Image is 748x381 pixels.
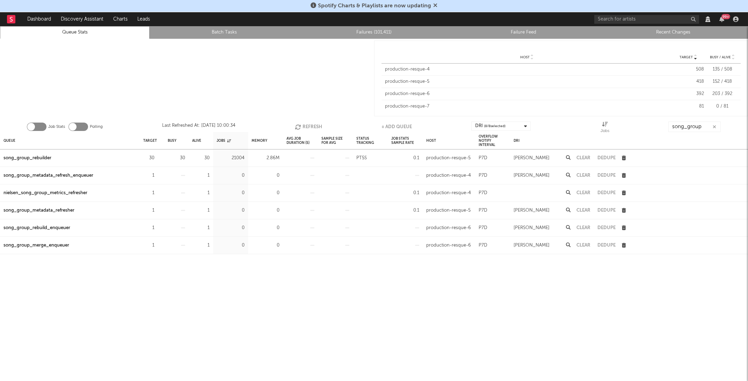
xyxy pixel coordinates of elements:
[252,133,267,148] div: Memory
[426,154,471,162] div: production-resque-5
[601,122,609,135] div: Jobs
[3,171,93,180] a: song_group_metadata_refresh_enqueuer
[479,171,487,180] div: P7D
[295,122,322,132] button: Refresh
[597,243,616,248] button: Dedupe
[391,206,419,215] div: 0.1
[514,154,550,162] div: [PERSON_NAME]
[252,154,279,162] div: 2.86M
[143,171,154,180] div: 1
[48,123,65,131] label: Job Stats
[673,66,704,73] div: 508
[252,206,279,215] div: 0
[321,133,349,148] div: Sample Size For Avg
[673,90,704,97] div: 392
[426,171,471,180] div: production-resque-4
[479,224,487,232] div: P7D
[192,241,210,250] div: 1
[318,3,431,9] span: Spotify Charts & Playlists are now updating
[514,224,550,232] div: [PERSON_NAME]
[479,154,487,162] div: P7D
[426,189,471,197] div: production-resque-4
[576,156,590,160] button: Clear
[143,241,154,250] div: 1
[576,243,590,248] button: Clear
[576,191,590,195] button: Clear
[597,191,616,195] button: Dedupe
[520,55,530,59] span: Host
[217,189,245,197] div: 0
[143,133,157,148] div: Target
[597,173,616,178] button: Dedupe
[673,103,704,110] div: 81
[385,90,669,97] div: production-resque-6
[707,66,737,73] div: 135 / 508
[597,156,616,160] button: Dedupe
[192,206,210,215] div: 1
[576,208,590,213] button: Clear
[192,224,210,232] div: 1
[673,78,704,85] div: 418
[3,189,87,197] a: nielsen_song_group_metrics_refresher
[426,241,471,250] div: production-resque-6
[90,123,103,131] label: Polling
[479,206,487,215] div: P7D
[56,12,108,26] a: Discovery Assistant
[286,133,314,148] div: Avg Job Duration (s)
[426,133,436,148] div: Host
[217,171,245,180] div: 0
[4,28,146,37] a: Queue Stats
[168,154,185,162] div: 30
[168,133,176,148] div: Busy
[3,224,70,232] a: song_group_rebuild_enqueuer
[143,154,154,162] div: 30
[514,206,550,215] div: [PERSON_NAME]
[192,154,210,162] div: 30
[710,55,731,59] span: Busy / Alive
[597,208,616,213] button: Dedupe
[252,171,279,180] div: 0
[303,28,445,37] a: Failures (101,411)
[252,241,279,250] div: 0
[153,28,295,37] a: Batch Tasks
[668,122,721,132] input: Search...
[594,15,699,24] input: Search for artists
[475,122,506,130] div: DRI
[356,154,367,162] div: PT5S
[391,189,419,197] div: 0.1
[680,55,693,59] span: Target
[479,241,487,250] div: P7D
[707,103,737,110] div: 0 / 81
[721,14,730,19] div: 99 +
[433,3,437,9] span: Dismiss
[3,241,69,250] div: song_group_merge_enqueuer
[252,189,279,197] div: 0
[602,28,744,37] a: Recent Changes
[192,189,210,197] div: 1
[143,224,154,232] div: 1
[162,122,235,132] div: Last Refreshed At: [DATE] 10:00:34
[514,241,550,250] div: [PERSON_NAME]
[576,226,590,230] button: Clear
[108,12,132,26] a: Charts
[385,66,669,73] div: production-resque-4
[252,224,279,232] div: 0
[192,171,210,180] div: 1
[707,90,737,97] div: 203 / 392
[385,103,669,110] div: production-resque-7
[391,133,419,148] div: Job Stats Sample Rate
[453,28,595,37] a: Failure Feed
[217,224,245,232] div: 0
[576,173,590,178] button: Clear
[3,206,74,215] a: song_group_metadata_refresher
[143,189,154,197] div: 1
[143,206,154,215] div: 1
[3,154,51,162] a: song_group_rebuilder
[385,78,669,85] div: production-resque-5
[391,154,419,162] div: 0.1
[382,122,412,132] button: + Add Queue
